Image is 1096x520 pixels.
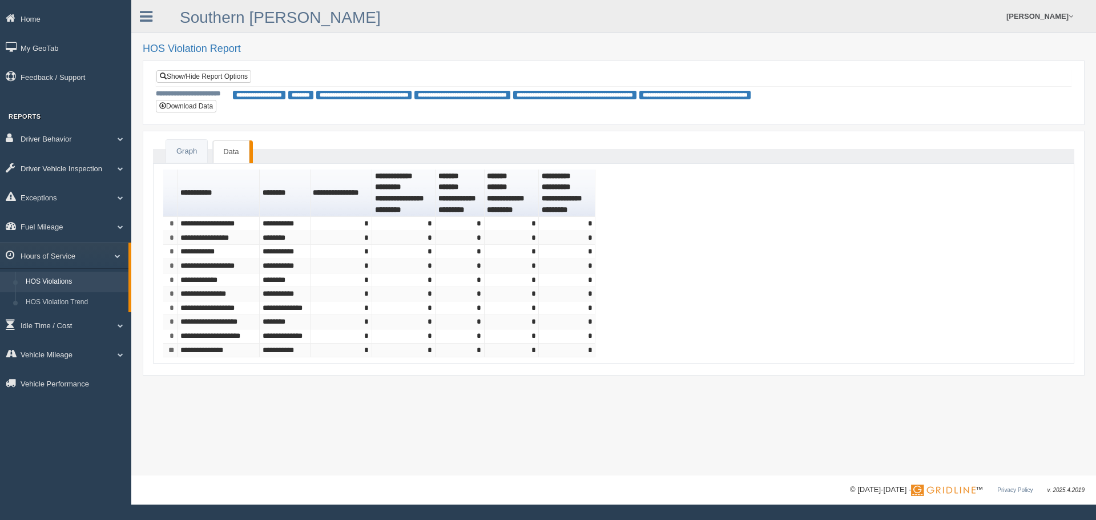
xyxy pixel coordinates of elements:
th: Sort column [311,170,372,217]
a: HOS Violations [21,272,128,292]
img: Gridline [911,485,976,496]
div: © [DATE]-[DATE] - ™ [850,484,1085,496]
th: Sort column [178,170,260,217]
a: HOS Violation Trend [21,292,128,313]
h2: HOS Violation Report [143,43,1085,55]
th: Sort column [436,170,485,217]
th: Sort column [372,170,436,217]
th: Sort column [485,170,539,217]
button: Download Data [156,100,216,112]
span: v. 2025.4.2019 [1047,487,1085,493]
a: Graph [166,140,207,163]
a: Show/Hide Report Options [156,70,251,83]
a: Data [213,140,249,164]
a: Southern [PERSON_NAME] [180,9,381,26]
th: Sort column [539,170,595,217]
th: Sort column [260,170,310,217]
a: Privacy Policy [997,487,1033,493]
